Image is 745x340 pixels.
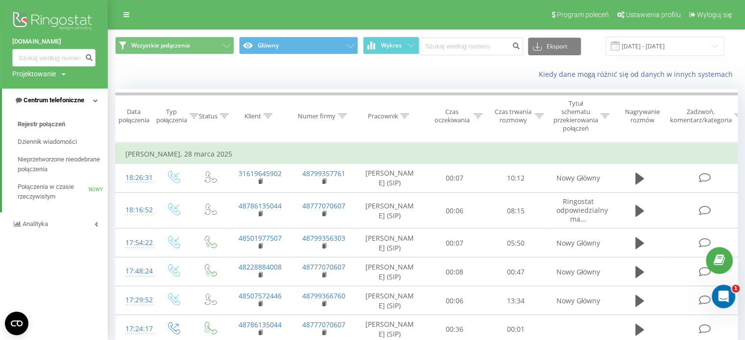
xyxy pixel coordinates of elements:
a: Połączenia w czasie rzeczywistymNOWY [18,178,108,205]
font: Wykres [381,41,402,49]
a: Centrum telefoniczne [2,89,108,112]
button: Główny [239,37,358,54]
font: Projektowanie [12,70,56,78]
input: Szukaj według numeru [12,49,96,67]
font: 00:08 [446,267,463,276]
font: Wyloguj się [697,11,732,19]
font: Pracownik [367,112,398,120]
a: 48799366760 [302,291,345,300]
font: Typ połączenia [156,107,187,124]
a: 48501977507 [239,233,282,243]
font: [PERSON_NAME] (SIP) [365,262,414,281]
font: Nagrywanie rozmów [625,107,660,124]
font: Analityka [23,220,48,227]
a: Nieprzetworzone nieodebrane połączenia [18,151,108,178]
font: 18:16:52 [125,205,153,214]
font: [PERSON_NAME] (SIP) [365,233,414,252]
font: Ringostat odpowiedzialny ma... [556,197,608,224]
font: Nowy Główny [556,174,600,183]
font: 17:54:22 [125,238,153,247]
a: 48786135044 [239,201,282,210]
font: Status [199,112,217,120]
font: [PERSON_NAME] (SIP) [365,291,414,310]
a: 48507572446 [239,291,282,300]
a: Rejestr połączeń [18,115,108,133]
iframe: Czat na żywo w interkomie [712,285,735,308]
a: 48786135044 [239,320,282,329]
img: Logo Ringostatu [12,10,96,34]
a: [DOMAIN_NAME] [12,37,96,46]
font: [PERSON_NAME] (SIP) [365,169,414,188]
button: Wszystkie połączenia [115,37,234,54]
button: Otwórz widżet CMP [5,312,28,335]
font: Centrum telefoniczne [24,96,84,104]
a: Dziennik wiadomości [18,133,108,151]
a: Kiedy dane mogą różnić się od danych w innych systemach [538,69,738,79]
font: Czas trwania rozmowy [495,107,531,124]
font: 17:24:17 [125,324,153,333]
font: 00:01 [507,325,525,334]
input: Szukaj według numeru [419,38,523,55]
font: Program poleceń [557,11,609,19]
font: Numer firmy [298,112,336,120]
font: Nowy Główny [556,296,600,305]
a: 48799357761 [302,169,345,178]
font: Czas oczekiwania [434,107,470,124]
font: Nowy Główny [556,267,600,276]
a: 48228884008 [239,262,282,272]
font: Kiedy dane mogą różnić się od danych w innych systemach [538,69,733,79]
font: Główny [258,41,279,49]
font: [PERSON_NAME] (SIP) [365,201,414,220]
a: 48777070607 [302,201,345,210]
button: Eksport [528,38,581,55]
font: 00:07 [446,238,463,248]
font: 13:34 [507,296,525,305]
font: Rejestr połączeń [18,120,65,128]
font: 17:48:24 [125,266,153,275]
button: Wykres [363,37,419,54]
font: Wszystkie połączenia [131,41,190,49]
font: Dziennik wiadomości [18,138,77,145]
font: 18:26:31 [125,173,153,182]
font: Klient [244,112,261,120]
font: 1 [734,285,738,292]
font: Nowy Główny [556,238,600,248]
font: NOWY [89,187,103,192]
font: 00:06 [446,296,463,305]
font: Zadzwoń, komentarz/kategoria [670,107,732,124]
a: 48799356303 [302,233,345,243]
font: 08:15 [507,206,525,215]
font: 00:36 [446,325,463,334]
font: Data połączenia [119,107,149,124]
font: Tytuł schematu przekierowania połączeń [553,99,598,133]
font: 17:29:52 [125,295,153,304]
font: [PERSON_NAME] (SIP) [365,320,414,339]
font: Nieprzetworzone nieodebrane połączenia [18,156,100,173]
a: 48777070607 [302,320,345,329]
font: Połączenia w czasie rzeczywistym [18,183,74,200]
font: Eksport [547,42,567,50]
a: 48777070607 [302,262,345,272]
font: [DOMAIN_NAME] [12,38,61,45]
font: [PERSON_NAME], 28 marca 2025 [125,149,232,159]
font: 00:06 [446,206,463,215]
font: 00:47 [507,267,525,276]
font: 05:50 [507,238,525,248]
font: 00:07 [446,174,463,183]
a: 31619645902 [239,169,282,178]
font: 10:12 [507,174,525,183]
font: Ustawienia profilu [626,11,681,19]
